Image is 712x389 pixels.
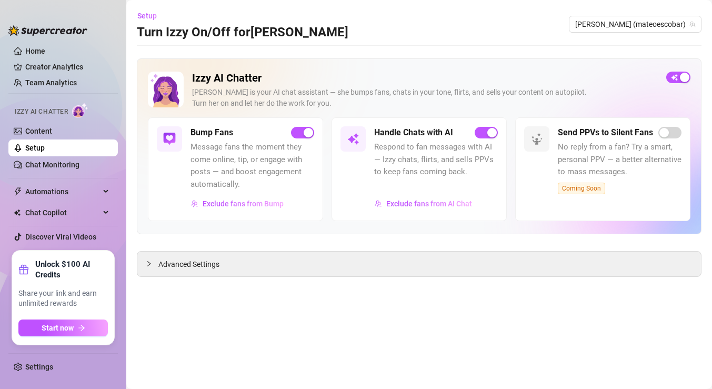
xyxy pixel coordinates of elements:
button: Exclude fans from AI Chat [374,195,473,212]
button: Exclude fans from Bump [190,195,284,212]
a: Settings [25,363,53,371]
span: Respond to fan messages with AI — Izzy chats, flirts, and sells PPVs to keep fans coming back. [374,141,498,178]
button: Setup [137,7,165,24]
span: Automations [25,183,100,200]
div: collapsed [146,258,158,270]
a: Discover Viral Videos [25,233,96,241]
img: svg%3e [191,200,198,207]
span: Mateo (mateoescobar) [575,16,695,32]
a: Setup [25,144,45,152]
img: logo-BBDzfeDw.svg [8,25,87,36]
strong: Unlock $100 AI Credits [35,259,108,280]
h2: Izzy AI Chatter [192,72,658,85]
span: Message fans the moment they come online, tip, or engage with posts — and boost engagement automa... [190,141,314,191]
a: Team Analytics [25,78,77,87]
span: Advanced Settings [158,258,219,270]
h5: Send PPVs to Silent Fans [558,126,653,139]
a: Creator Analytics [25,58,109,75]
span: Share your link and earn unlimited rewards [18,288,108,309]
span: gift [18,264,29,275]
span: No reply from a fan? Try a smart, personal PPV — a better alternative to mass messages. [558,141,681,178]
h5: Handle Chats with AI [374,126,453,139]
img: AI Chatter [72,103,88,118]
a: Home [25,47,45,55]
span: Setup [137,12,157,20]
span: Chat Copilot [25,204,100,221]
span: team [689,21,696,27]
a: Content [25,127,52,135]
img: svg%3e [375,200,382,207]
span: Exclude fans from Bump [203,200,284,208]
button: Start nowarrow-right [18,320,108,336]
img: Chat Copilot [14,209,21,216]
span: Izzy AI Chatter [15,107,68,117]
img: svg%3e [347,133,359,145]
a: Chat Monitoring [25,161,79,169]
h5: Bump Fans [190,126,233,139]
img: svg%3e [530,133,543,145]
span: collapsed [146,261,152,267]
iframe: Intercom live chat [676,353,701,378]
img: svg%3e [163,133,176,145]
div: [PERSON_NAME] is your AI chat assistant — she bumps fans, chats in your tone, flirts, and sells y... [192,87,658,109]
span: Start now [42,324,74,332]
h3: Turn Izzy On/Off for [PERSON_NAME] [137,24,348,41]
img: Izzy AI Chatter [148,72,184,107]
span: Exclude fans from AI Chat [386,200,472,208]
span: Coming Soon [558,183,605,194]
span: arrow-right [78,324,85,332]
span: thunderbolt [14,187,22,196]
